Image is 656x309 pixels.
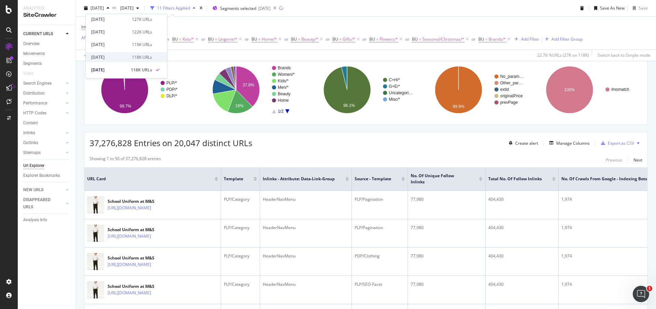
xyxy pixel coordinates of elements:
text: G+E/* [389,84,400,89]
svg: A chart. [423,60,530,120]
text: 98.7% [120,104,131,109]
text: DLP/* [166,94,177,98]
button: or [201,36,205,42]
div: Search Engines [23,80,52,87]
div: DISAPPEARED URLS [23,196,58,211]
div: Movements [23,50,45,57]
div: Overview [23,40,40,47]
button: Next [633,156,642,164]
button: or [326,36,330,42]
div: PLP/Category [224,196,257,202]
a: Movements [23,50,71,57]
a: Outlinks [23,139,64,146]
div: Inlinks [23,129,35,137]
div: 404,430 [488,196,556,202]
span: = [485,36,488,42]
text: PDP/* [166,87,178,92]
text: 99.9% [453,104,464,109]
div: Content [23,120,38,127]
button: Segments selected[DATE] [210,3,271,14]
div: School Uniform at M&S [108,198,181,205]
text: Other_par… [500,81,523,85]
div: HeaderNavMenu [263,196,349,202]
div: Save As New [600,5,625,11]
a: CURRENT URLS [23,30,64,38]
a: Search Engines [23,80,64,87]
button: Save [630,3,648,14]
text: originalPrice [500,94,523,98]
div: PLP/Category [224,253,257,259]
text: prevPage [500,100,518,105]
div: A chart. [201,60,307,120]
div: Outlinks [23,139,38,146]
span: BU [332,36,338,42]
div: 77,980 [411,253,482,259]
div: times [198,5,204,12]
div: 404,430 [488,281,556,287]
span: Total No. of Follow Inlinks [488,176,542,182]
div: NEW URLS [23,186,43,194]
button: Save As New [591,3,625,14]
div: PLP/Category [224,281,257,287]
span: Beauty/* [301,34,318,44]
span: 2025 Aug. 7th [91,5,104,11]
span: Gifts/* [343,34,355,44]
div: Showing 1 to 50 of 37,276,828 entries [90,156,161,164]
button: or [363,36,367,42]
span: Template [224,176,243,182]
text: Brands [278,66,291,70]
div: Visits [23,70,33,77]
span: Brands/* [489,34,506,44]
div: School Uniform at M&S [108,255,181,261]
button: Manage Columns [547,139,590,147]
span: BU [208,36,214,42]
button: or [165,36,169,42]
span: = [298,36,300,42]
text: Home [278,98,289,103]
button: 11 Filters Applied [148,3,198,14]
div: [DATE] [91,29,128,35]
text: 96.1% [343,103,355,108]
text: #nomatch [611,87,629,92]
div: Distribution [23,90,45,97]
div: 11 Filters Applied [157,5,190,11]
img: main image [87,194,104,216]
span: Seasonal/Christmas/* [422,34,464,44]
a: Overview [23,40,71,47]
div: or [245,36,249,42]
div: [DATE] [258,5,271,11]
span: Kids/* [182,34,194,44]
div: SiteCrawler [23,11,70,19]
div: CURRENT URLS [23,30,53,38]
div: Add Filter [521,36,539,42]
button: AND [81,34,90,41]
span: Inlinks - Attribute: data-link-group [263,176,335,182]
text: No_param… [500,74,523,79]
div: School Uniform at M&S [108,283,181,290]
text: Uncategori… [389,90,413,95]
div: [DATE] [91,16,128,23]
svg: A chart. [534,60,641,120]
span: = [215,36,217,42]
div: HeaderNavMenu [263,281,349,287]
a: [URL][DOMAIN_NAME] [108,233,151,240]
span: = [376,36,379,42]
div: Next [633,157,642,163]
svg: A chart. [90,60,196,120]
span: BU [369,36,375,42]
div: PDP/Clothing [355,253,405,259]
div: Analysis Info [23,216,47,224]
div: Export as CSV [608,140,634,146]
div: PLP/Category [224,225,257,231]
div: [DATE] [91,42,128,48]
div: Add Filter Group [551,36,583,42]
button: or [405,36,409,42]
div: 119K URLs [132,42,152,48]
button: Add Filter Group [542,35,583,43]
